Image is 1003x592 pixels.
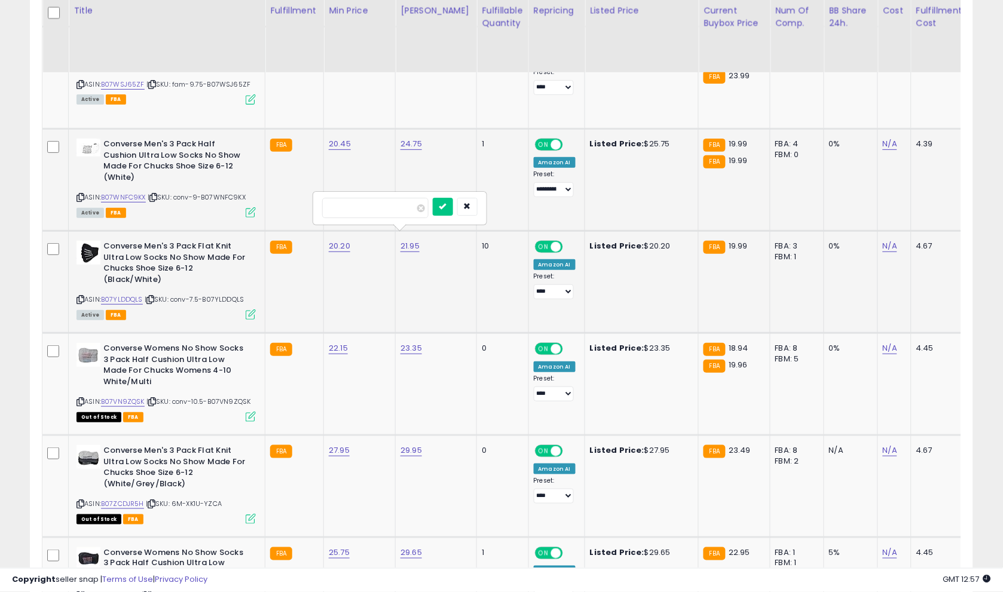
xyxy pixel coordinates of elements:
[534,375,576,401] div: Preset:
[482,445,519,456] div: 0
[12,575,207,586] div: seller snap | |
[77,445,100,469] img: 41Fao2yBC0L._SL40_.jpg
[883,444,897,456] a: N/A
[561,344,580,354] span: OFF
[883,4,906,17] div: Cost
[329,547,350,559] a: 25.75
[534,464,576,474] div: Amazon AI
[106,310,126,320] span: FBA
[561,140,580,150] span: OFF
[829,343,869,354] div: 0%
[103,547,249,584] b: Converse Womens No Show Socks 3 Pack Half Cushion Ultra Low Made For Chucks (Black/Multi)
[534,68,576,95] div: Preset:
[775,354,815,364] div: FBM: 5
[590,139,689,149] div: $25.75
[77,241,256,318] div: ASIN:
[829,139,869,149] div: 0%
[883,342,897,354] a: N/A
[270,241,292,254] small: FBA
[590,4,693,17] div: Listed Price
[77,94,104,105] span: All listings currently available for purchase on Amazon
[77,445,256,523] div: ASIN:
[400,342,422,354] a: 23.35
[536,344,551,354] span: ON
[704,70,726,84] small: FBA
[729,359,748,370] span: 19.96
[704,360,726,373] small: FBA
[77,139,256,216] div: ASIN:
[534,4,580,17] div: Repricing
[101,397,145,407] a: B07VN9ZQSK
[729,444,751,456] span: 23.49
[329,4,390,17] div: Min Price
[590,342,644,354] b: Listed Price:
[590,138,644,149] b: Listed Price:
[103,445,249,492] b: Converse Men's 3 Pack Flat Knit Ultra Low Socks No Show Made For Chucks Shoe Size 6-12 (White/Gre...
[103,139,249,186] b: Converse Men's 3 Pack Half Cushion Ultra Low Socks No Show Made For Chucks Shoe Size 6-12 (White)
[329,138,351,150] a: 20.45
[775,456,815,467] div: FBM: 2
[704,4,765,29] div: Current Buybox Price
[400,138,422,150] a: 24.75
[704,445,726,458] small: FBA
[916,139,958,149] div: 4.39
[77,139,100,157] img: 31261ttfRYL._SL40_.jpg
[590,240,644,251] b: Listed Price:
[145,295,244,304] span: | SKU: conv-7.5-B07YLDDQLS
[704,547,726,560] small: FBA
[775,251,815,262] div: FBM: 1
[329,342,348,354] a: 22.15
[729,70,750,81] span: 23.99
[77,412,121,422] span: All listings that are currently out of stock and unavailable for purchase on Amazon
[916,241,958,251] div: 4.67
[590,445,689,456] div: $27.95
[775,343,815,354] div: FBA: 8
[590,547,689,558] div: $29.65
[77,343,256,421] div: ASIN:
[775,547,815,558] div: FBA: 1
[883,138,897,150] a: N/A
[704,155,726,168] small: FBA
[775,139,815,149] div: FBA: 4
[534,259,576,270] div: Amazon AI
[704,343,726,356] small: FBA
[916,4,962,29] div: Fulfillment Cost
[534,477,576,504] div: Preset:
[482,4,523,29] div: Fulfillable Quantity
[534,157,576,168] div: Amazon AI
[329,444,350,456] a: 27.95
[270,547,292,560] small: FBA
[400,240,420,252] a: 21.95
[729,547,750,558] span: 22.95
[77,36,256,103] div: ASIN:
[729,155,748,166] span: 19.99
[943,574,991,585] span: 2025-08-15 12:57 GMT
[148,192,246,202] span: | SKU: conv-9-B07WNFC9KX
[270,445,292,458] small: FBA
[77,241,100,265] img: 31SZAyppumL._SL40_.jpg
[482,343,519,354] div: 0
[590,241,689,251] div: $20.20
[77,343,100,367] img: 41+EMBb5YIL._SL40_.jpg
[103,241,249,288] b: Converse Men's 3 Pack Flat Knit Ultra Low Socks No Show Made For Chucks Shoe Size 6-12 (Black/White)
[775,4,819,29] div: Num of Comp.
[101,295,143,305] a: B07YLDDQLS
[536,242,551,252] span: ON
[534,361,576,372] div: Amazon AI
[561,548,580,559] span: OFF
[77,208,104,218] span: All listings currently available for purchase on Amazon
[704,241,726,254] small: FBA
[146,79,250,89] span: | SKU: fam-9.75-B07WSJ65ZF
[77,310,104,320] span: All listings currently available for purchase on Amazon
[590,343,689,354] div: $23.35
[146,499,222,508] span: | SKU: 6M-XK1U-YZCA
[729,342,748,354] span: 18.94
[270,139,292,152] small: FBA
[536,548,551,559] span: ON
[106,208,126,218] span: FBA
[536,140,551,150] span: ON
[829,241,869,251] div: 0%
[123,514,143,524] span: FBA
[829,4,873,29] div: BB Share 24h.
[534,170,576,197] div: Preset:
